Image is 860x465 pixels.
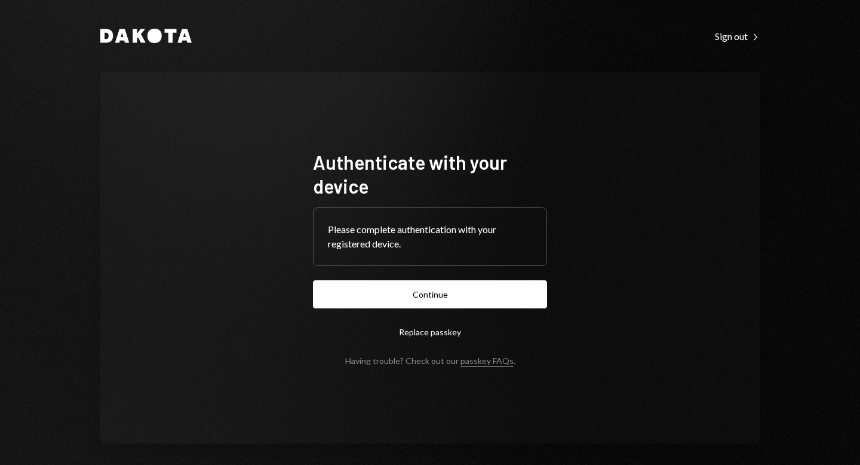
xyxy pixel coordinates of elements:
a: Sign out [715,29,760,42]
div: Having trouble? Check out our . [345,356,515,366]
div: Please complete authentication with your registered device. [328,222,532,251]
h1: Authenticate with your device [313,150,547,198]
a: passkey FAQs [460,356,514,367]
button: Replace passkey [313,318,547,346]
div: Sign out [715,30,760,42]
button: Continue [313,280,547,308]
